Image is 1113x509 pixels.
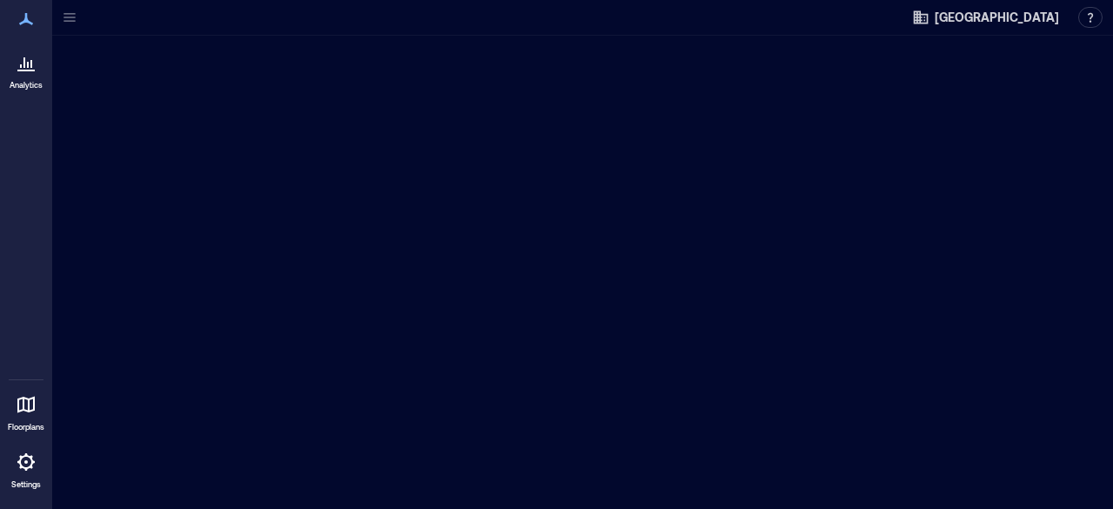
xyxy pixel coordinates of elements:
p: Analytics [10,80,43,90]
p: Floorplans [8,422,44,432]
p: Settings [11,479,41,490]
span: [GEOGRAPHIC_DATA] [935,9,1059,26]
a: Floorplans [3,384,50,438]
a: Settings [5,441,47,495]
a: Analytics [4,42,48,96]
button: [GEOGRAPHIC_DATA] [907,3,1064,31]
